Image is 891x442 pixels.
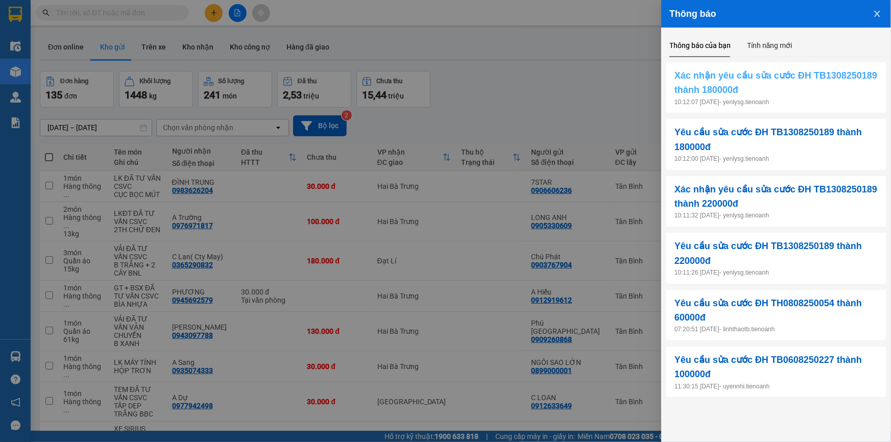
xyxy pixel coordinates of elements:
[675,68,878,97] span: Xác nhận yêu cầu sửa cước ĐH TB1308250189 thành 180000đ
[747,40,792,51] div: Tính năng mới
[669,40,731,51] div: Thông báo của bạn
[873,10,881,18] span: close
[675,239,878,268] span: Yêu cầu sửa cước ĐH TB1308250189 thành 220000đ
[675,154,878,164] p: 10:12:00 [DATE] - yenlysg.tienoanh
[675,268,878,278] p: 10:11:26 [DATE] - yenlysg.tienoanh
[675,182,878,211] span: Xác nhận yêu cầu sửa cước ĐH TB1308250189 thành 220000đ
[675,382,878,391] p: 11:30:15 [DATE] - uyennhi.tienoanh
[675,97,878,107] p: 10:12:07 [DATE] - yenlysg.tienoanh
[675,296,878,325] span: Yêu cầu sửa cước ĐH TH0808250054 thành 60000đ
[669,8,883,19] div: Thông báo
[675,125,878,154] span: Yêu cầu sửa cước ĐH TB1308250189 thành 180000đ
[675,211,878,220] p: 10:11:32 [DATE] - yenlysg.tienoanh
[675,353,878,382] span: Yêu cầu sửa cước ĐH TB0608250227 thành 100000đ
[675,325,878,334] p: 07:20:51 [DATE] - linhthaotb.tienoanh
